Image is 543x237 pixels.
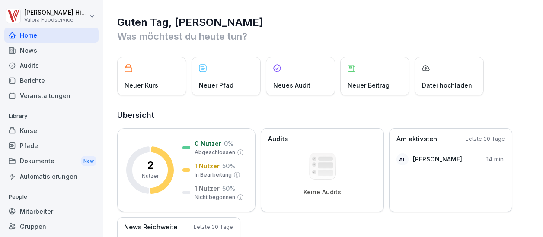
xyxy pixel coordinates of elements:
[195,193,235,201] p: Nicht begonnen
[4,169,99,184] a: Automatisierungen
[273,81,310,90] p: Neues Audit
[4,219,99,234] a: Gruppen
[4,190,99,204] p: People
[199,81,233,90] p: Neuer Pfad
[195,184,220,193] p: 1 Nutzer
[117,29,530,43] p: Was möchtest du heute tun?
[117,109,530,121] h2: Übersicht
[195,139,221,148] p: 0 Nutzer
[4,123,99,138] a: Kurse
[24,9,87,16] p: [PERSON_NAME] Hintzen
[194,223,233,231] p: Letzte 30 Tage
[4,88,99,103] a: Veranstaltungen
[4,109,99,123] p: Library
[222,184,235,193] p: 50 %
[81,156,96,166] div: New
[24,17,87,23] p: Valora Foodservice
[4,138,99,153] a: Pfade
[117,16,530,29] h1: Guten Tag, [PERSON_NAME]
[4,43,99,58] a: News
[142,172,159,180] p: Nutzer
[195,171,232,179] p: In Bearbeitung
[4,73,99,88] a: Berichte
[4,153,99,169] a: DokumenteNew
[4,28,99,43] a: Home
[466,135,505,143] p: Letzte 30 Tage
[4,153,99,169] div: Dokumente
[348,81,390,90] p: Neuer Beitrag
[268,134,288,144] p: Audits
[4,58,99,73] a: Audits
[222,161,235,171] p: 50 %
[396,153,409,165] div: AL
[195,161,220,171] p: 1 Nutzer
[4,204,99,219] a: Mitarbeiter
[147,160,153,171] p: 2
[413,155,462,164] p: [PERSON_NAME]
[124,222,177,232] p: News Reichweite
[195,149,235,156] p: Abgeschlossen
[422,81,472,90] p: Datei hochladen
[125,81,158,90] p: Neuer Kurs
[486,155,505,164] p: 14 min.
[303,188,341,196] p: Keine Audits
[396,134,437,144] p: Am aktivsten
[224,139,233,148] p: 0 %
